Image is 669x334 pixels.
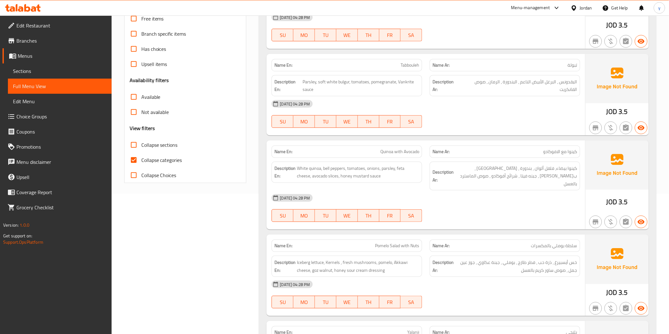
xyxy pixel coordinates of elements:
img: Ae5nvW7+0k+MAAAAAElFTkSuQmCC [586,54,649,103]
button: FR [379,115,401,128]
span: خس أيسبيرغ ، ذرة حب ، فطر طازج ، بوملي ، جبنة عكاوي ، جوز عين جمل ، صوص ساور كريم بالعسل [455,259,577,274]
span: 3.5 [618,286,628,299]
span: البقدونس ، البرغل الأبيض الناعم ، البندورة ، الرمان ، صوص الفانكريت [460,78,577,93]
button: SA [401,29,422,41]
span: JOD [606,19,617,31]
button: TH [358,115,379,128]
button: WE [336,115,358,128]
span: 3.5 [618,196,628,208]
span: Pomelo Salad with Nuts [375,242,419,249]
span: Coupons [16,128,107,135]
button: SA [401,296,422,308]
span: [DATE] 04:28 PM [277,101,312,107]
button: SU [272,29,293,41]
span: JOD [606,286,617,299]
strong: Description En: [274,259,296,274]
span: JOD [606,105,617,118]
button: SU [272,209,293,222]
a: Coverage Report [3,185,112,200]
span: MO [296,117,312,126]
span: Upsell [16,173,107,181]
a: Branches [3,33,112,48]
span: White quinoa, bell peppers, tomatoes, onions, parsley, feta cheese, avocado slices, honey mustard... [297,164,419,180]
a: Support.OpsPlatform [3,238,43,246]
a: Menu disclaimer [3,154,112,170]
button: Not branch specific item [589,122,602,134]
span: SU [274,31,291,40]
button: Not has choices [620,35,632,48]
button: SA [401,115,422,128]
span: MO [296,31,312,40]
span: TH [360,117,377,126]
button: Not branch specific item [589,216,602,228]
button: Not branch specific item [589,302,602,315]
button: WE [336,29,358,41]
span: Edit Restaurant [16,22,107,29]
div: Jordan [580,4,592,11]
span: SU [274,298,291,307]
span: TU [317,117,334,126]
a: Edit Menu [8,94,112,109]
span: WE [339,211,355,220]
button: Purchased item [605,216,617,228]
span: Quinoa with Avocado [380,148,419,155]
strong: Name En: [274,242,292,249]
a: Choice Groups [3,109,112,124]
button: SU [272,296,293,308]
a: Grocery Checklist [3,200,112,215]
span: Collapse Choices [141,171,176,179]
img: Ae5nvW7+0k+MAAAAAElFTkSuQmCC [586,235,649,284]
a: Sections [8,63,112,79]
strong: Name Ar: [433,62,450,69]
h3: View filters [130,125,155,132]
button: Purchased item [605,122,617,134]
span: SA [403,31,420,40]
button: TU [315,115,336,128]
button: Available [635,122,648,134]
span: Parsley, soft white bulgur, tomatoes, pomegranate, Vankrite sauce [303,78,419,93]
span: FR [382,31,398,40]
span: 1.0.0 [20,221,29,229]
span: TH [360,211,377,220]
span: Available [141,93,161,101]
span: TU [317,211,334,220]
span: Menu disclaimer [16,158,107,166]
span: كينوا مع الافوكادو [543,148,577,155]
button: MO [293,296,315,308]
button: Purchased item [605,302,617,315]
span: Choice Groups [16,113,107,120]
a: Promotions [3,139,112,154]
span: SA [403,211,420,220]
span: SU [274,117,291,126]
span: MO [296,211,312,220]
span: Upsell items [141,60,167,68]
strong: Name Ar: [433,242,450,249]
span: [DATE] 04:28 PM [277,195,312,201]
button: TH [358,296,379,308]
button: MO [293,115,315,128]
h3: Availability filters [130,77,169,84]
button: FR [379,296,401,308]
span: Version: [3,221,19,229]
span: TH [360,31,377,40]
span: FR [382,211,398,220]
span: TU [317,31,334,40]
button: FR [379,209,401,222]
strong: Description En: [274,164,296,180]
span: FR [382,298,398,307]
button: SA [401,209,422,222]
span: Promotions [16,143,107,151]
span: Menus [18,52,107,60]
button: Purchased item [605,35,617,48]
img: Ae5nvW7+0k+MAAAAAElFTkSuQmCC [586,140,649,190]
button: Not has choices [620,302,632,315]
span: SU [274,211,291,220]
span: [DATE] 04:28 PM [277,282,312,288]
strong: Description Ar: [433,168,454,184]
span: Get support on: [3,232,32,240]
strong: Name Ar: [433,148,450,155]
span: Full Menu View [13,82,107,90]
a: Edit Restaurant [3,18,112,33]
span: Has choices [141,45,166,53]
span: TH [360,298,377,307]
